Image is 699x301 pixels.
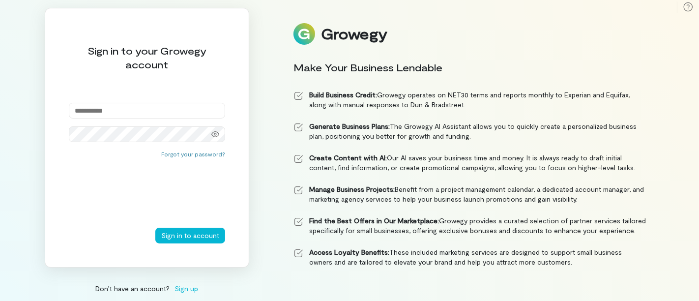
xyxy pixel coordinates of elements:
[309,153,387,162] strong: Create Content with AI:
[309,90,377,99] strong: Build Business Credit:
[293,23,315,45] img: Logo
[161,150,225,158] button: Forgot your password?
[155,228,225,243] button: Sign in to account
[309,185,395,193] strong: Manage Business Projects:
[321,26,387,42] div: Growegy
[293,184,646,204] li: Benefit from a project management calendar, a dedicated account manager, and marketing agency ser...
[293,121,646,141] li: The Growegy AI Assistant allows you to quickly create a personalized business plan, positioning y...
[293,247,646,267] li: These included marketing services are designed to support small business owners and are tailored ...
[309,216,439,225] strong: Find the Best Offers in Our Marketplace:
[293,153,646,173] li: Our AI saves your business time and money. It is always ready to draft initial content, find info...
[293,90,646,110] li: Growegy operates on NET30 terms and reports monthly to Experian and Equifax, along with manual re...
[69,44,225,71] div: Sign in to your Growegy account
[293,60,646,74] div: Make Your Business Lendable
[309,122,390,130] strong: Generate Business Plans:
[175,283,198,294] span: Sign up
[293,216,646,236] li: Growegy provides a curated selection of partner services tailored specifically for small business...
[45,283,249,294] div: Don’t have an account?
[309,248,389,256] strong: Access Loyalty Benefits:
